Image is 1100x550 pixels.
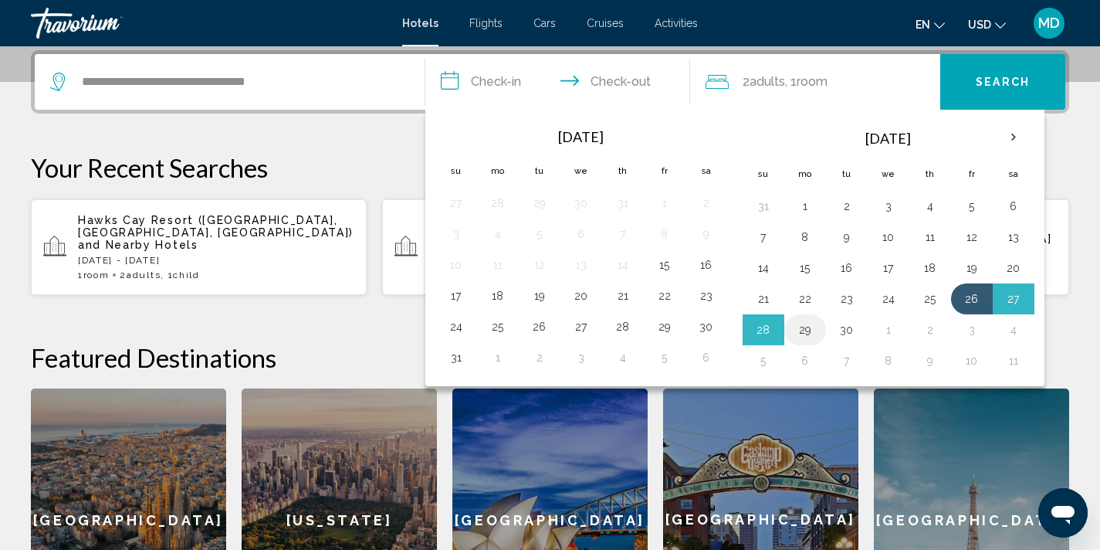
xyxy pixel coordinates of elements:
button: Day 30 [834,319,859,341]
button: Day 14 [751,257,776,279]
button: Day 7 [611,223,635,245]
span: Search [976,76,1030,89]
button: Day 3 [444,223,469,245]
button: Day 9 [694,223,719,245]
a: Cars [533,17,556,29]
button: Hawks Cay Resort ([GEOGRAPHIC_DATA], [GEOGRAPHIC_DATA], [GEOGRAPHIC_DATA]) and Nearby Hotels[DATE... [31,199,367,296]
button: Day 13 [1001,226,1026,248]
p: [DATE] - [DATE] [78,255,354,266]
button: Day 2 [527,347,552,368]
button: Day 17 [444,285,469,307]
button: Day 1 [486,347,510,368]
button: Day 30 [694,316,719,338]
button: Day 14 [611,254,635,276]
button: Day 25 [486,316,510,338]
button: Next month [993,120,1034,155]
button: Day 8 [652,223,677,245]
button: Day 30 [569,192,594,214]
span: Adults [750,74,785,89]
button: Day 21 [751,288,776,310]
span: and Nearby Hotels [78,239,198,251]
button: Day 2 [918,319,943,341]
a: Activities [655,17,698,29]
button: Check in and out dates [425,54,691,110]
button: Day 11 [918,226,943,248]
button: Day 29 [793,319,817,341]
button: Hawks Cay Resort ([GEOGRAPHIC_DATA], [GEOGRAPHIC_DATA], [GEOGRAPHIC_DATA]) and Nearby Hotels[DATE... [382,199,718,296]
a: Flights [469,17,503,29]
button: Day 18 [486,285,510,307]
button: Day 8 [876,350,901,372]
button: Day 10 [876,226,901,248]
button: Day 4 [918,195,943,217]
span: Room [83,270,110,280]
button: Travelers: 2 adults, 0 children [690,54,940,110]
button: Day 4 [1001,319,1026,341]
button: Day 15 [793,257,817,279]
button: Day 27 [569,316,594,338]
button: Day 7 [834,350,859,372]
span: Hawks Cay Resort ([GEOGRAPHIC_DATA], [GEOGRAPHIC_DATA], [GEOGRAPHIC_DATA]) [78,214,354,239]
button: Day 22 [652,285,677,307]
button: Day 20 [1001,257,1026,279]
span: Child [173,270,199,280]
button: Day 13 [569,254,594,276]
span: en [916,19,930,31]
button: Day 23 [834,288,859,310]
button: Day 10 [444,254,469,276]
span: 1 [78,270,109,280]
span: USD [968,19,991,31]
button: Day 18 [918,257,943,279]
button: Day 19 [960,257,984,279]
button: Day 5 [652,347,677,368]
button: Day 4 [486,223,510,245]
button: Day 2 [834,195,859,217]
button: Day 29 [652,316,677,338]
button: Day 27 [444,192,469,214]
button: Day 12 [960,226,984,248]
a: Travorium [31,8,387,39]
button: Day 12 [527,254,552,276]
a: Hotels [402,17,438,29]
button: Day 1 [652,192,677,214]
button: Day 3 [876,195,901,217]
button: Day 25 [918,288,943,310]
span: Room [797,74,828,89]
button: Day 28 [486,192,510,214]
button: Day 24 [876,288,901,310]
button: Day 16 [834,257,859,279]
button: Day 22 [793,288,817,310]
button: Day 29 [527,192,552,214]
div: Search widget [35,54,1065,110]
p: Your Recent Searches [31,152,1069,183]
button: Day 9 [834,226,859,248]
button: Day 3 [569,347,594,368]
button: Day 10 [960,350,984,372]
button: Day 24 [444,316,469,338]
button: Day 28 [751,319,776,341]
button: Day 6 [569,223,594,245]
a: Cruises [587,17,624,29]
button: Day 23 [694,285,719,307]
button: Day 16 [694,254,719,276]
button: Day 28 [611,316,635,338]
button: Change currency [968,13,1006,36]
span: , 1 [785,71,828,93]
button: Day 5 [751,350,776,372]
button: Day 9 [918,350,943,372]
button: Day 6 [1001,195,1026,217]
button: Day 6 [793,350,817,372]
button: Day 4 [611,347,635,368]
button: Day 31 [751,195,776,217]
button: Day 7 [751,226,776,248]
span: 2 [120,270,161,280]
button: Day 3 [960,319,984,341]
span: , 1 [161,270,199,280]
button: Day 26 [527,316,552,338]
button: Day 20 [569,285,594,307]
button: Day 19 [527,285,552,307]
